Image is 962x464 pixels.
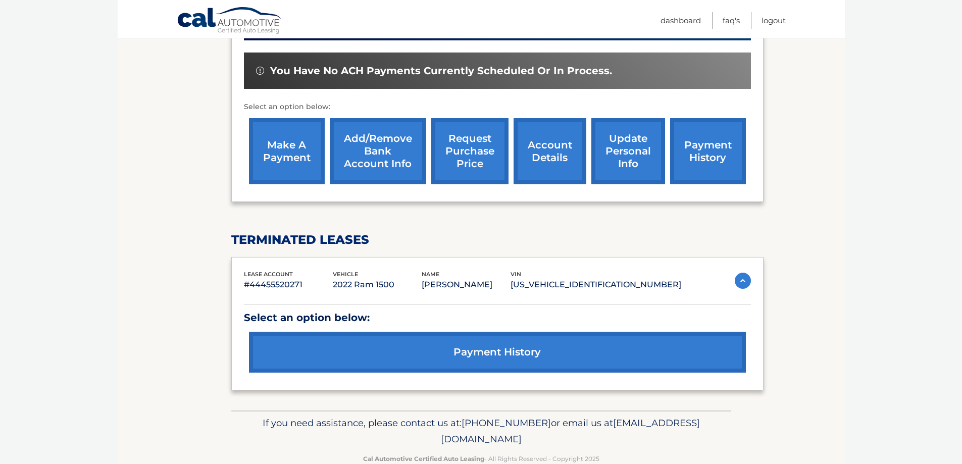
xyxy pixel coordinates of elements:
[238,453,725,464] p: - All Rights Reserved - Copyright 2025
[422,278,511,292] p: [PERSON_NAME]
[511,278,681,292] p: [US_VEHICLE_IDENTIFICATION_NUMBER]
[723,12,740,29] a: FAQ's
[244,309,751,327] p: Select an option below:
[231,232,764,247] h2: terminated leases
[591,118,665,184] a: update personal info
[244,101,751,113] p: Select an option below:
[762,12,786,29] a: Logout
[670,118,746,184] a: payment history
[661,12,701,29] a: Dashboard
[333,271,358,278] span: vehicle
[238,415,725,447] p: If you need assistance, please contact us at: or email us at
[256,67,264,75] img: alert-white.svg
[422,271,439,278] span: name
[431,118,509,184] a: request purchase price
[511,271,521,278] span: vin
[244,278,333,292] p: #44455520271
[330,118,426,184] a: Add/Remove bank account info
[249,118,325,184] a: make a payment
[363,455,484,462] strong: Cal Automotive Certified Auto Leasing
[249,332,746,373] a: payment history
[441,417,700,445] span: [EMAIL_ADDRESS][DOMAIN_NAME]
[270,65,612,77] span: You have no ACH payments currently scheduled or in process.
[244,271,293,278] span: lease account
[735,273,751,289] img: accordion-active.svg
[514,118,586,184] a: account details
[177,7,283,36] a: Cal Automotive
[333,278,422,292] p: 2022 Ram 1500
[462,417,551,429] span: [PHONE_NUMBER]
